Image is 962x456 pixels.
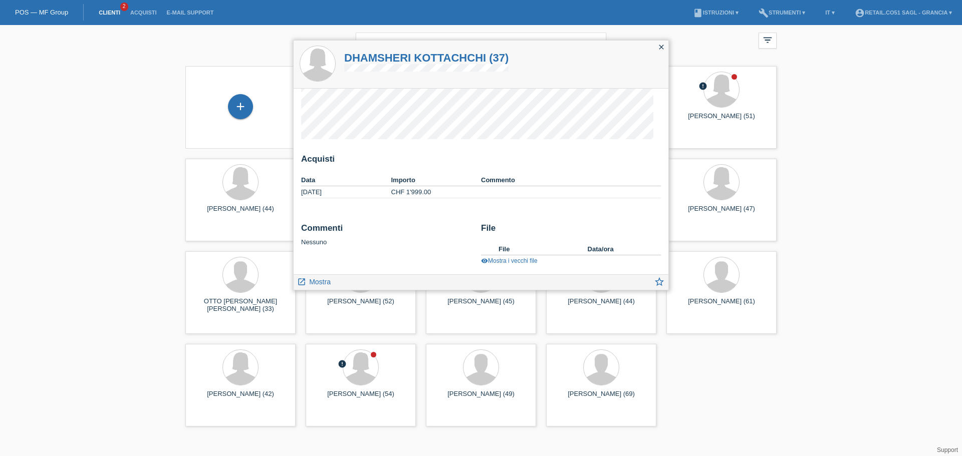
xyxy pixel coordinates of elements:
[759,8,769,18] i: build
[314,297,408,313] div: [PERSON_NAME] (52)
[228,98,253,115] div: Registrare cliente
[15,9,68,16] a: POS — MF Group
[654,277,665,290] a: star_border
[554,390,648,406] div: [PERSON_NAME] (69)
[657,43,665,51] i: close
[850,10,957,16] a: account_circleRetail.Co51 Sagl - Grancia ▾
[434,390,528,406] div: [PERSON_NAME] (49)
[301,174,391,186] th: Data
[481,174,661,186] th: Commento
[674,297,769,313] div: [PERSON_NAME] (61)
[309,278,331,286] span: Mostra
[120,3,128,11] span: 2
[314,390,408,406] div: [PERSON_NAME] (54)
[688,10,744,16] a: bookIstruzioni ▾
[297,277,306,286] i: launch
[698,82,707,92] div: Rifiutato
[588,243,647,255] th: Data/ora
[499,243,588,255] th: File
[762,35,773,46] i: filter_list
[391,174,482,186] th: Importo
[674,205,769,221] div: [PERSON_NAME] (47)
[193,390,288,406] div: [PERSON_NAME] (42)
[193,205,288,221] div: [PERSON_NAME] (44)
[338,359,347,368] i: error
[338,359,347,370] div: Rifiutato
[356,33,606,56] input: Ricerca...
[855,8,865,18] i: account_circle
[94,10,125,16] a: Clienti
[481,257,538,264] a: visibilityMostra i vecchi file
[301,223,473,246] div: Nessuno
[554,297,648,313] div: [PERSON_NAME] (44)
[698,82,707,91] i: error
[391,186,482,198] td: CHF 1'999.00
[674,112,769,128] div: [PERSON_NAME] (51)
[125,10,162,16] a: Acquisti
[434,297,528,313] div: [PERSON_NAME] (45)
[481,257,488,264] i: visibility
[654,276,665,287] i: star_border
[344,52,509,64] a: DHAMSHERI KOTTACHCHI (37)
[301,154,661,169] h2: Acquisti
[162,10,219,16] a: E-mail Support
[301,186,391,198] td: [DATE]
[754,10,810,16] a: buildStrumenti ▾
[820,10,840,16] a: IT ▾
[937,446,958,453] a: Support
[481,223,661,238] h2: File
[301,223,473,238] h2: Commenti
[297,275,331,287] a: launch Mostra
[193,297,288,313] div: OTTO [PERSON_NAME] [PERSON_NAME] (33)
[693,8,703,18] i: book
